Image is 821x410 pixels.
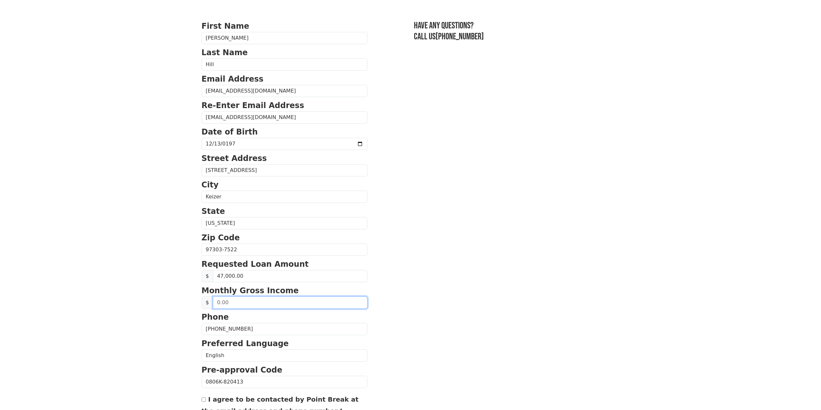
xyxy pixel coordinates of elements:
[202,75,264,84] strong: Email Address
[202,191,367,203] input: City
[202,127,258,136] strong: Date of Birth
[202,233,240,242] strong: Zip Code
[202,270,213,282] span: $
[202,244,367,256] input: Zip Code
[202,180,219,189] strong: City
[202,296,213,309] span: $
[213,296,367,309] input: 0.00
[202,260,309,269] strong: Requested Loan Amount
[202,207,225,216] strong: State
[436,31,484,42] a: [PHONE_NUMBER]
[202,365,283,375] strong: Pre-approval Code
[213,270,367,282] input: Requested Loan Amount
[202,164,367,176] input: Street Address
[414,31,620,42] h3: Call us
[202,376,367,388] input: Pre-approval Code
[202,323,367,335] input: Phone
[202,154,267,163] strong: Street Address
[202,32,367,44] input: First Name
[202,22,249,31] strong: First Name
[202,285,367,296] p: Monthly Gross Income
[202,48,248,57] strong: Last Name
[414,20,620,31] h3: Have any questions?
[202,339,289,348] strong: Preferred Language
[202,313,229,322] strong: Phone
[202,85,367,97] input: Email Address
[202,58,367,71] input: Last Name
[202,111,367,124] input: Re-Enter Email Address
[202,101,304,110] strong: Re-Enter Email Address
